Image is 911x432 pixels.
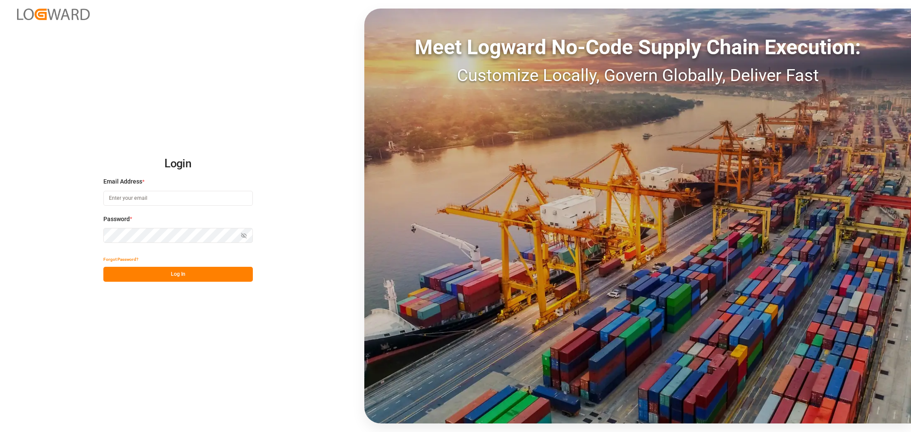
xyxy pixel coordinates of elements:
[103,215,130,224] span: Password
[364,63,911,88] div: Customize Locally, Govern Globally, Deliver Fast
[17,9,90,20] img: Logward_new_orange.png
[103,267,253,282] button: Log In
[364,32,911,63] div: Meet Logward No-Code Supply Chain Execution:
[103,191,253,206] input: Enter your email
[103,150,253,178] h2: Login
[103,252,138,267] button: Forgot Password?
[103,177,142,186] span: Email Address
